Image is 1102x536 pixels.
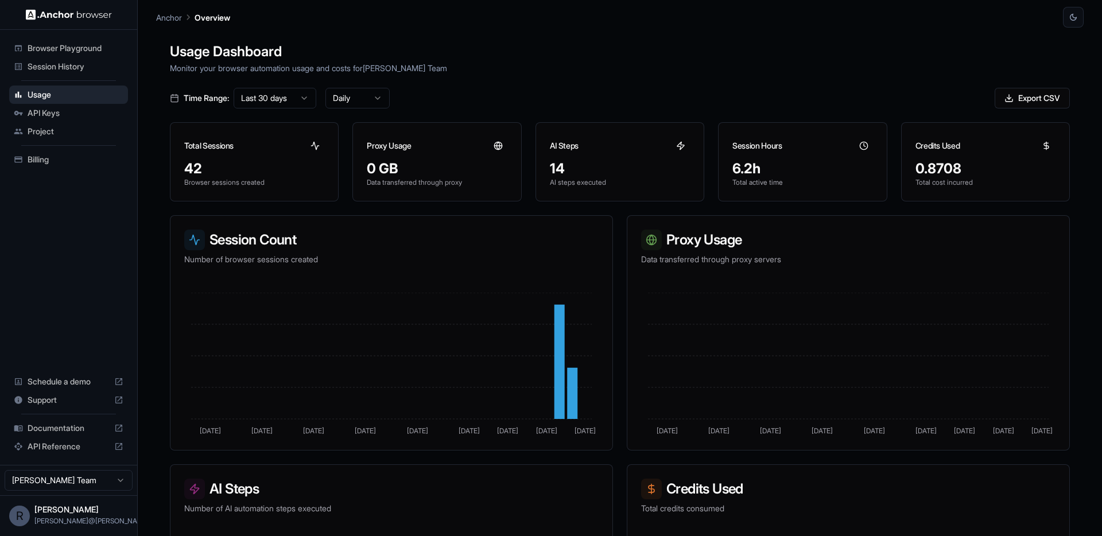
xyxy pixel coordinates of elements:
h3: Session Hours [732,140,782,152]
div: Project [9,122,128,141]
tspan: [DATE] [657,426,678,435]
span: Rodrigo Rocha [34,504,99,514]
tspan: [DATE] [200,426,221,435]
span: Usage [28,89,123,100]
span: API Reference [28,441,110,452]
tspan: [DATE] [459,426,480,435]
div: API Keys [9,104,128,122]
span: Billing [28,154,123,165]
tspan: [DATE] [708,426,730,435]
tspan: [DATE] [864,426,885,435]
p: Overview [195,11,230,24]
span: Project [28,126,123,137]
span: Documentation [28,422,110,434]
nav: breadcrumb [156,11,230,24]
span: Browser Playground [28,42,123,54]
p: Data transferred through proxy [367,178,507,187]
span: rodrigo@tripperwith.us [34,516,154,525]
div: 6.2h [732,160,872,178]
tspan: [DATE] [993,426,1014,435]
span: Support [28,394,110,406]
span: Schedule a demo [28,376,110,387]
p: Total cost incurred [915,178,1056,187]
div: Billing [9,150,128,169]
p: Total active time [732,178,872,187]
div: Documentation [9,419,128,437]
button: Export CSV [995,88,1070,108]
div: Support [9,391,128,409]
div: 0 GB [367,160,507,178]
p: Data transferred through proxy servers [641,254,1056,265]
tspan: [DATE] [1031,426,1053,435]
tspan: [DATE] [760,426,781,435]
div: Schedule a demo [9,372,128,391]
p: Number of AI automation steps executed [184,503,599,514]
div: API Reference [9,437,128,456]
tspan: [DATE] [303,426,324,435]
div: R [9,506,30,526]
h3: Proxy Usage [641,230,1056,250]
h3: Credits Used [915,140,960,152]
tspan: [DATE] [954,426,975,435]
span: Session History [28,61,123,72]
h3: Credits Used [641,479,1056,499]
tspan: [DATE] [355,426,376,435]
tspan: [DATE] [915,426,937,435]
p: AI steps executed [550,178,690,187]
p: Monitor your browser automation usage and costs for [PERSON_NAME] Team [170,62,1070,74]
tspan: [DATE] [407,426,428,435]
div: Browser Playground [9,39,128,57]
div: Session History [9,57,128,76]
tspan: [DATE] [812,426,833,435]
div: 0.8708 [915,160,1056,178]
div: Usage [9,86,128,104]
div: 42 [184,160,324,178]
tspan: [DATE] [536,426,557,435]
span: API Keys [28,107,123,119]
div: 14 [550,160,690,178]
tspan: [DATE] [251,426,273,435]
p: Number of browser sessions created [184,254,599,265]
p: Browser sessions created [184,178,324,187]
p: Total credits consumed [641,503,1056,514]
h3: AI Steps [184,479,599,499]
p: Anchor [156,11,182,24]
h3: Session Count [184,230,599,250]
h3: AI Steps [550,140,579,152]
tspan: [DATE] [575,426,596,435]
tspan: [DATE] [497,426,518,435]
span: Time Range: [184,92,229,104]
h1: Usage Dashboard [170,41,1070,62]
h3: Total Sessions [184,140,234,152]
h3: Proxy Usage [367,140,411,152]
img: Anchor Logo [26,9,112,20]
